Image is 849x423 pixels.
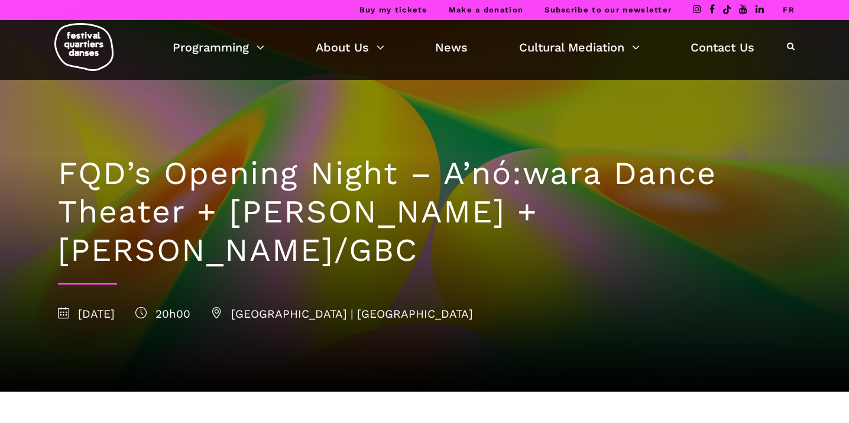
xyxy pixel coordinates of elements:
a: About Us [316,37,384,57]
span: [DATE] [58,307,115,321]
a: Subscribe to our newsletter [545,5,672,14]
img: logo-fqd-med [54,23,114,71]
span: 20h00 [135,307,190,321]
a: Cultural Mediation [519,37,640,57]
span: [GEOGRAPHIC_DATA] | [GEOGRAPHIC_DATA] [211,307,473,321]
a: Programming [173,37,264,57]
a: Buy my tickets [359,5,427,14]
a: FR [783,5,795,14]
h1: FQD’s Opening Night – A’nó:wara Dance Theater + [PERSON_NAME] + [PERSON_NAME]/GBC [58,154,791,269]
a: News [435,37,468,57]
a: Contact Us [691,37,754,57]
a: Make a donation [449,5,524,14]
